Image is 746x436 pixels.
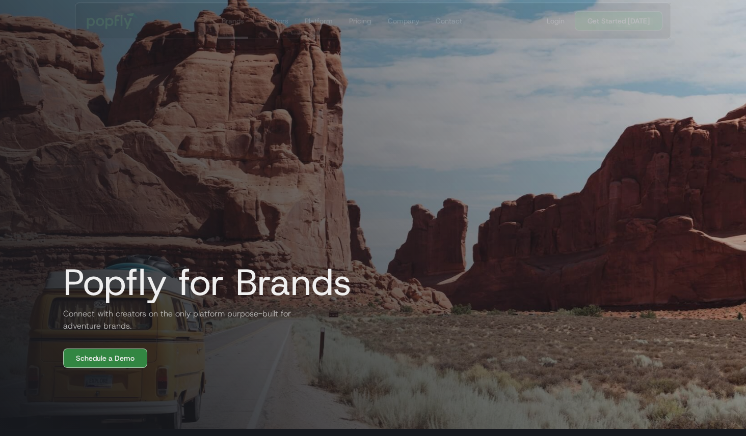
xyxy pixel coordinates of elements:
[547,16,565,26] div: Login
[388,16,419,26] div: Company
[55,308,300,332] h2: Connect with creators on the only platform purpose-built for adventure brands.
[436,16,462,26] div: Contact
[575,11,662,31] a: Get Started [DATE]
[349,16,371,26] div: Pricing
[218,3,248,39] a: Brands
[63,348,147,368] a: Schedule a Demo
[79,6,145,36] a: home
[345,3,376,39] a: Pricing
[305,16,333,26] div: Platform
[384,3,423,39] a: Company
[432,3,466,39] a: Contact
[260,16,288,26] div: Creators
[301,3,337,39] a: Platform
[222,16,244,26] div: Brands
[55,262,352,303] h1: Popfly for Brands
[256,3,292,39] a: Creators
[543,16,569,26] a: Login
